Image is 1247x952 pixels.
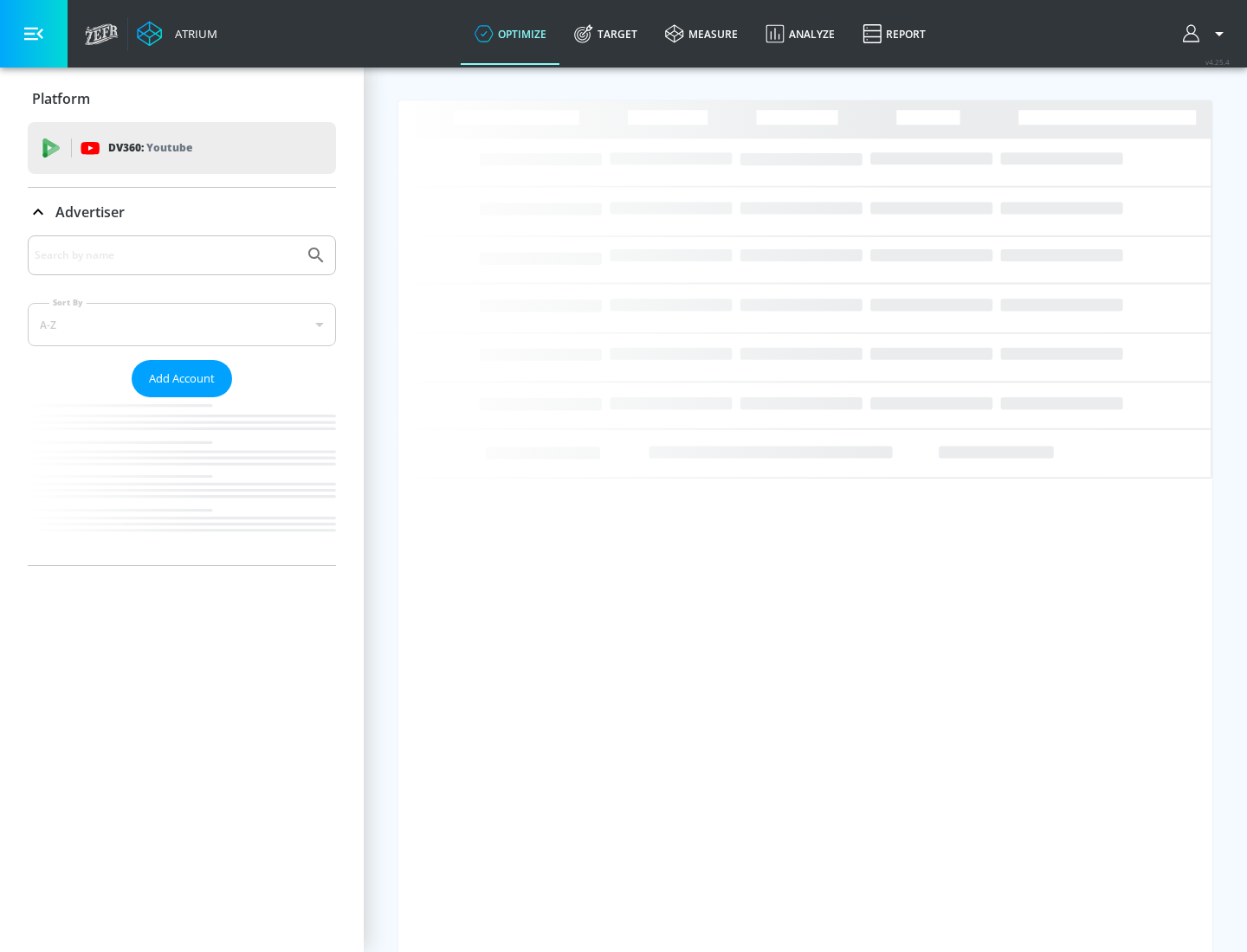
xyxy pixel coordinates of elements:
[651,3,752,65] a: measure
[28,188,336,236] div: Advertiser
[168,26,217,42] div: Atrium
[137,21,217,47] a: Atrium
[28,397,336,565] nav: list of Advertiser
[132,360,232,397] button: Add Account
[55,203,125,222] p: Advertiser
[149,369,215,389] span: Add Account
[1205,57,1230,67] span: v 4.25.4
[28,122,336,174] div: DV360: Youtube
[560,3,651,65] a: Target
[28,303,336,346] div: A-Z
[146,138,192,157] p: Youtube
[461,3,560,65] a: optimize
[28,235,336,565] div: Advertiser
[849,3,940,65] a: Report
[28,74,336,123] div: Platform
[752,3,849,65] a: Analyze
[108,138,192,158] p: DV360:
[49,297,87,308] label: Sort By
[35,244,297,267] input: Search by name
[32,89,90,108] p: Platform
